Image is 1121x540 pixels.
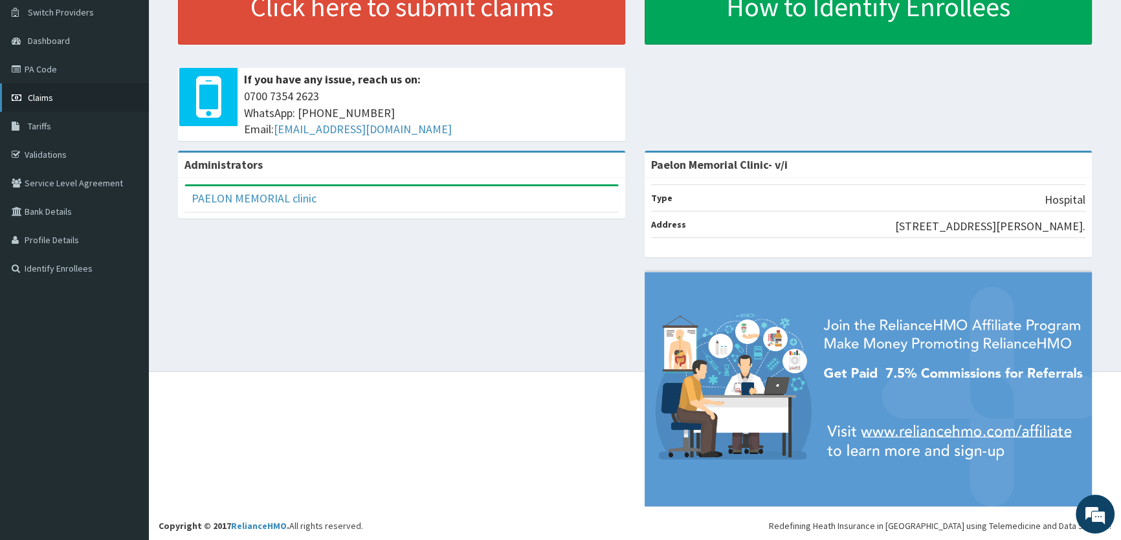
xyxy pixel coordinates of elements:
div: Redefining Heath Insurance in [GEOGRAPHIC_DATA] using Telemedicine and Data Science! [769,519,1111,532]
p: [STREET_ADDRESS][PERSON_NAME]. [895,218,1085,235]
b: Type [651,192,672,204]
b: Administrators [184,157,263,172]
b: If you have any issue, reach us on: [244,72,421,87]
span: Tariffs [28,120,51,132]
b: Address [651,219,686,230]
span: Claims [28,92,53,103]
strong: Paelon Memorial Clinic- v/i [651,157,788,172]
strong: Copyright © 2017 . [159,520,289,532]
p: Hospital [1045,191,1085,208]
img: provider-team-banner.png [645,272,1092,506]
a: RelianceHMO [231,520,287,532]
span: 0700 7354 2623 WhatsApp: [PHONE_NUMBER] Email: [244,88,619,138]
span: Switch Providers [28,6,94,18]
a: [EMAIL_ADDRESS][DOMAIN_NAME] [274,122,452,136]
span: Dashboard [28,35,70,47]
a: PAELON MEMORIAL clinic [192,191,316,206]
